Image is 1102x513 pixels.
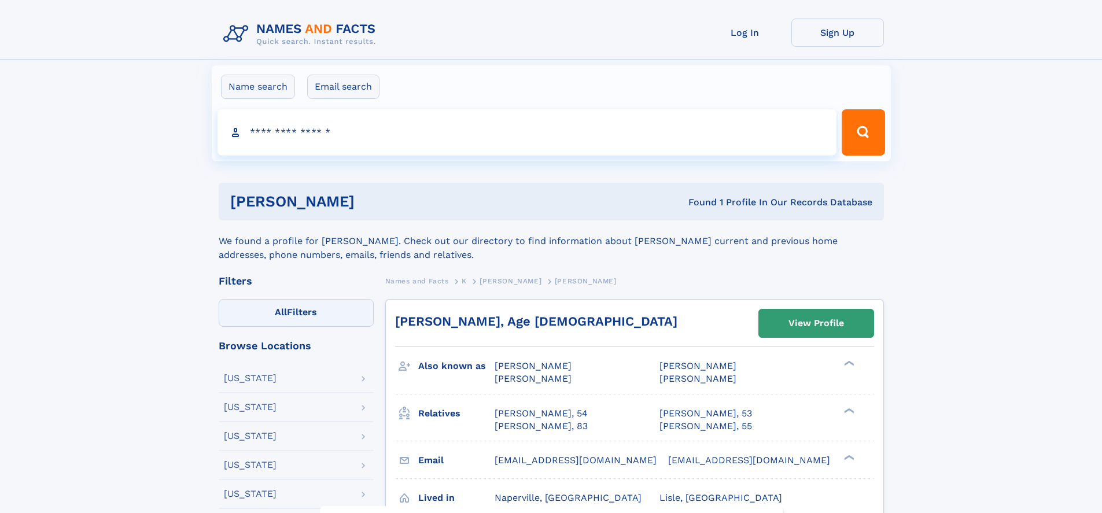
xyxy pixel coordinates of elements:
span: [PERSON_NAME] [495,373,572,384]
span: [EMAIL_ADDRESS][DOMAIN_NAME] [495,455,657,466]
a: [PERSON_NAME], 55 [659,420,752,433]
div: Found 1 Profile In Our Records Database [521,196,872,209]
a: [PERSON_NAME] [480,274,541,288]
button: Search Button [842,109,884,156]
span: [PERSON_NAME] [495,360,572,371]
h3: Email [418,451,495,470]
div: [US_STATE] [224,374,277,383]
a: [PERSON_NAME], 53 [659,407,752,420]
a: View Profile [759,309,874,337]
div: ❯ [841,453,855,461]
a: Names and Facts [385,274,449,288]
label: Email search [307,75,379,99]
span: Naperville, [GEOGRAPHIC_DATA] [495,492,642,503]
a: [PERSON_NAME], 83 [495,420,588,433]
span: [PERSON_NAME] [555,277,617,285]
span: [EMAIL_ADDRESS][DOMAIN_NAME] [668,455,830,466]
label: Filters [219,299,374,327]
div: We found a profile for [PERSON_NAME]. Check out our directory to find information about [PERSON_N... [219,220,884,262]
h3: Lived in [418,488,495,508]
img: Logo Names and Facts [219,19,385,50]
span: Lisle, [GEOGRAPHIC_DATA] [659,492,782,503]
a: Sign Up [791,19,884,47]
div: View Profile [788,310,844,337]
div: ❯ [841,407,855,414]
div: Browse Locations [219,341,374,351]
div: [US_STATE] [224,431,277,441]
div: [US_STATE] [224,403,277,412]
div: [US_STATE] [224,489,277,499]
a: Log In [699,19,791,47]
h1: [PERSON_NAME] [230,194,522,209]
h3: Relatives [418,404,495,423]
span: K [462,277,467,285]
a: [PERSON_NAME], Age [DEMOGRAPHIC_DATA] [395,314,677,329]
a: K [462,274,467,288]
div: Filters [219,276,374,286]
span: [PERSON_NAME] [480,277,541,285]
div: [US_STATE] [224,460,277,470]
span: All [275,307,287,318]
label: Name search [221,75,295,99]
input: search input [218,109,837,156]
a: [PERSON_NAME], 54 [495,407,588,420]
h3: Also known as [418,356,495,376]
span: [PERSON_NAME] [659,360,736,371]
span: [PERSON_NAME] [659,373,736,384]
div: ❯ [841,360,855,367]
